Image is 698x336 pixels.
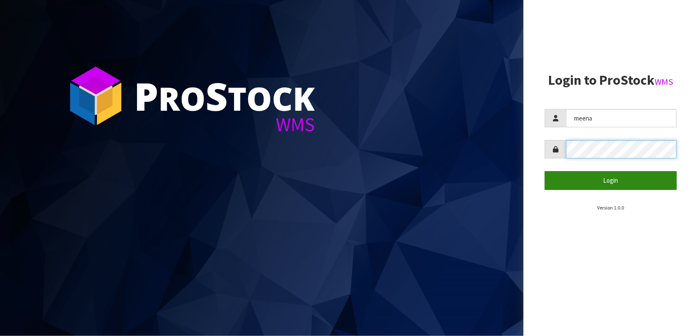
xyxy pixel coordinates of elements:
div: ro tock [134,77,315,115]
img: ProStock Cube [64,64,128,128]
span: P [134,70,158,122]
button: Login [545,171,677,190]
small: Version 1.0.0 [598,204,624,211]
h2: Login to ProStock [545,73,677,88]
input: Username [566,109,677,127]
small: WMS [655,76,673,87]
span: S [206,70,228,122]
div: WMS [134,115,315,134]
